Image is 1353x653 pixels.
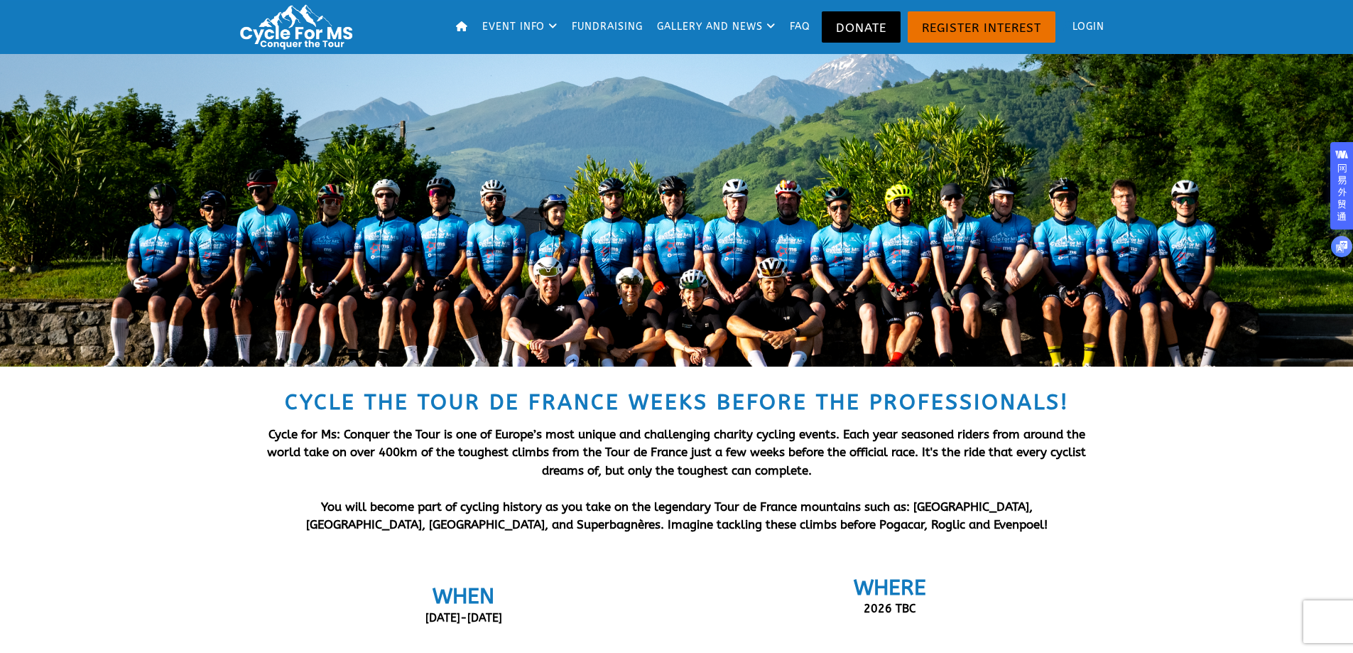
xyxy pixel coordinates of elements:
a: Donate [822,11,901,43]
img: Cycle for MS: Conquer the Tour [234,3,364,51]
span: WHEN [433,583,494,609]
span: 2026 TBC [864,602,916,615]
a: Register Interest [908,11,1055,43]
span: [DATE]-[DATE] [425,611,502,625]
span: WHERE [854,575,926,600]
a: Login [1059,4,1110,50]
span: Cycle for Ms: Conquer the Tour is one of Europe’s most unique and challenging charity cycling eve... [267,427,1086,477]
strong: You will become part of cycling history as you take on the legendary Tour de France mountains suc... [306,500,1048,532]
span: Cycle the Tour de France weeks before the professionals! [285,389,1069,415]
